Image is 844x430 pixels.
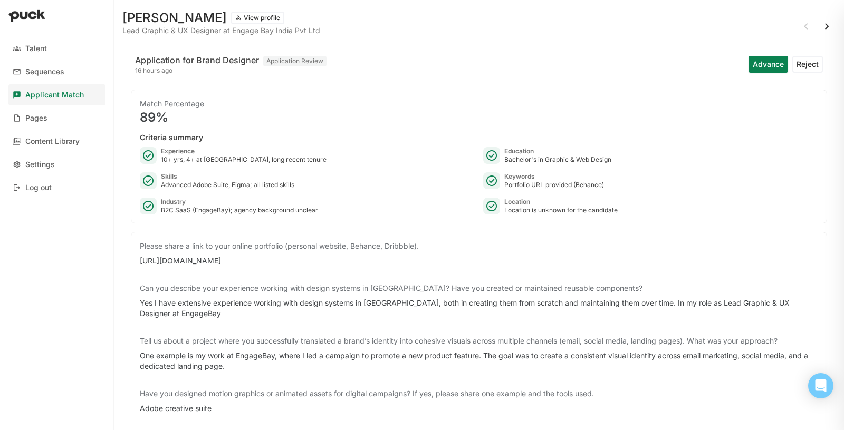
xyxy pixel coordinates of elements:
[140,241,818,251] div: Please share a link to your online portfolio (personal website, Behance, Dribbble).
[25,67,64,76] div: Sequences
[135,54,259,66] div: Application for Brand Designer
[122,12,227,24] h1: [PERSON_NAME]
[504,147,611,155] div: Education
[749,56,788,73] button: Advance
[140,336,818,346] div: Tell us about a project where you successfully translated a brand’s identity into cohesive visual...
[263,56,327,66] div: Application Review
[122,26,320,35] div: Lead Graphic & UX Designer at Engage Bay India Pvt Ltd
[140,132,818,143] div: Criteria summary
[135,66,327,75] div: 16 hours ago
[504,172,604,181] div: Keywords
[161,206,318,214] div: B2C SaaS (EngageBay); agency background unclear
[25,183,52,192] div: Log out
[8,84,105,105] a: Applicant Match
[231,12,284,24] button: View profile
[140,298,818,319] div: Yes I have extensive experience working with design systems in [GEOGRAPHIC_DATA], both in creatin...
[140,283,818,294] div: Can you describe your experience working with design systems in [GEOGRAPHIC_DATA]? Have you creat...
[8,107,105,129] a: Pages
[808,373,833,398] div: Open Intercom Messenger
[140,388,818,399] div: Have you designed motion graphics or animated assets for digital campaigns? If yes, please share ...
[140,111,818,124] div: 89%
[140,350,818,372] div: One example is my work at EngageBay, where I led a campaign to promote a new product feature. The...
[792,56,823,73] button: Reject
[8,131,105,152] a: Content Library
[504,198,618,206] div: Location
[140,256,818,266] div: [URL][DOMAIN_NAME]
[25,160,55,169] div: Settings
[161,172,294,181] div: Skills
[504,206,618,214] div: Location is unknown for the candidate
[161,147,327,155] div: Experience
[25,44,47,53] div: Talent
[8,154,105,175] a: Settings
[25,114,47,123] div: Pages
[140,99,818,109] div: Match Percentage
[161,155,327,164] div: 10+ yrs, 4+ at [GEOGRAPHIC_DATA], long recent tenure
[25,91,84,100] div: Applicant Match
[504,181,604,189] div: Portfolio URL provided (Behance)
[161,198,318,206] div: Industry
[504,155,611,164] div: Bachelor's in Graphic & Web Design
[25,137,80,146] div: Content Library
[8,38,105,59] a: Talent
[8,61,105,82] a: Sequences
[161,181,294,189] div: Advanced Adobe Suite, Figma; all listed skills
[140,403,818,414] div: Adobe creative suite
